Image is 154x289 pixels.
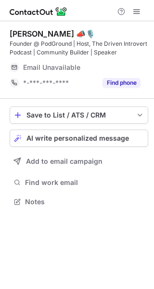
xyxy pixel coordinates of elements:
span: Find work email [25,178,144,187]
span: Notes [25,197,144,206]
button: Add to email campaign [10,153,148,170]
span: Add to email campaign [26,158,103,165]
span: Email Unavailable [23,63,80,72]
button: Find work email [10,176,148,189]
div: [PERSON_NAME] 📣🎙️ [10,29,95,39]
button: Notes [10,195,148,209]
span: AI write personalized message [26,134,129,142]
button: Reveal Button [103,78,141,88]
img: ContactOut v5.3.10 [10,6,67,17]
div: Save to List / ATS / CRM [26,111,131,119]
div: Founder @ PodGround | Host, The Driven Introvert Podcast | Community Builder | Speaker [10,39,148,57]
button: AI write personalized message [10,130,148,147]
button: save-profile-one-click [10,106,148,124]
